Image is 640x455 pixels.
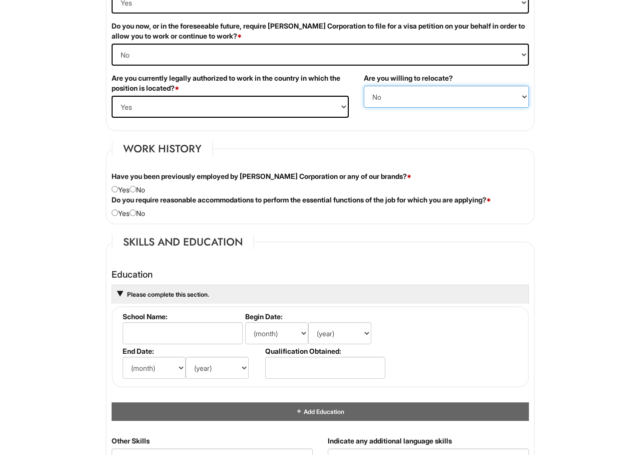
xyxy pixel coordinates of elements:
[104,171,536,195] div: Yes No
[112,44,529,66] select: (Yes / No)
[123,347,261,355] label: End Date:
[112,73,349,93] label: Are you currently legally authorized to work in the country in which the position is located?
[302,408,344,415] span: Add Education
[104,195,536,218] div: Yes No
[112,436,150,446] label: Other Skills
[265,347,384,355] label: Qualification Obtained:
[296,408,344,415] a: Add Education
[112,21,529,41] label: Do you now, or in the foreseeable future, require [PERSON_NAME] Corporation to file for a visa pe...
[112,195,491,205] label: Do you require reasonable accommodations to perform the essential functions of the job for which ...
[364,86,529,108] select: (Yes / No)
[112,171,411,181] label: Have you been previously employed by [PERSON_NAME] Corporation or any of our brands?
[112,96,349,118] select: (Yes / No)
[112,141,213,156] legend: Work History
[245,312,384,321] label: Begin Date:
[123,312,241,321] label: School Name:
[364,73,453,83] label: Are you willing to relocate?
[328,436,452,446] label: Indicate any additional language skills
[112,270,529,280] h4: Education
[126,291,209,298] a: Please complete this section.
[112,235,254,250] legend: Skills and Education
